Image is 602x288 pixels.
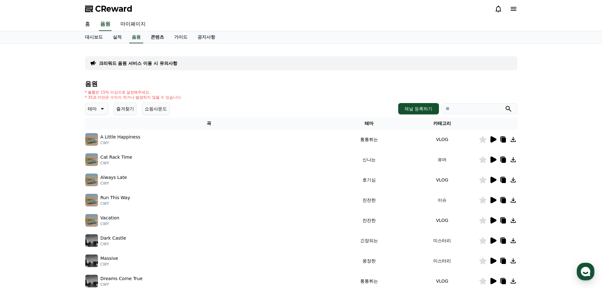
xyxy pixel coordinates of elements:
[100,282,143,287] p: CWY
[85,90,182,95] p: * 볼륨은 15% 이상으로 설정해주세요.
[142,102,170,115] button: 쇼핑사운드
[108,31,127,43] a: 실적
[333,118,406,129] th: 테마
[85,234,98,247] img: music
[333,150,406,170] td: 신나는
[85,95,182,100] p: * 35초 미만은 수익이 적거나 발생하지 않을 수 있습니다.
[100,242,126,247] p: CWY
[406,170,479,190] td: VLOG
[113,102,137,115] button: 즐겨찾기
[100,235,126,242] p: Dark Castle
[406,150,479,170] td: 유머
[85,133,98,146] img: music
[406,118,479,129] th: 카테고리
[99,18,112,31] a: 음원
[100,221,119,226] p: CWY
[129,31,143,43] a: 음원
[100,181,127,186] p: CWY
[333,190,406,210] td: 잔잔한
[85,118,333,129] th: 곡
[100,154,132,161] p: Cat Rack Time
[333,251,406,271] td: 웅장한
[85,275,98,287] img: music
[406,210,479,230] td: VLOG
[100,255,118,262] p: Massive
[80,18,95,31] a: 홈
[82,200,121,216] a: 설정
[146,31,169,43] a: 콘텐츠
[100,201,130,206] p: CWY
[85,214,98,227] img: music
[58,210,65,215] span: 대화
[406,129,479,150] td: VLOG
[100,161,132,166] p: CWY
[85,4,132,14] a: CReward
[98,210,105,215] span: 설정
[85,254,98,267] img: music
[42,200,82,216] a: 대화
[85,174,98,186] img: music
[88,104,97,113] p: 테마
[406,251,479,271] td: 미스터리
[100,140,141,145] p: CWY
[95,4,132,14] span: CReward
[100,262,118,267] p: CWY
[398,103,439,114] button: 채널 등록하기
[192,31,220,43] a: 공지사항
[333,170,406,190] td: 호기심
[85,80,517,87] h4: 음원
[169,31,192,43] a: 가이드
[2,200,42,216] a: 홈
[100,215,119,221] p: Vacation
[333,129,406,150] td: 통통튀는
[85,194,98,206] img: music
[80,31,108,43] a: 대시보드
[333,210,406,230] td: 잔잔한
[20,210,24,215] span: 홈
[406,230,479,251] td: 미스터리
[100,174,127,181] p: Always Late
[100,134,141,140] p: A Little Happiness
[115,18,151,31] a: 마이페이지
[406,190,479,210] td: 이슈
[85,153,98,166] img: music
[333,230,406,251] td: 긴장되는
[100,275,143,282] p: Dreams Come True
[100,194,130,201] p: Run This Way
[99,60,177,66] a: 크리워드 음원 서비스 이용 시 유의사항
[85,102,108,115] button: 테마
